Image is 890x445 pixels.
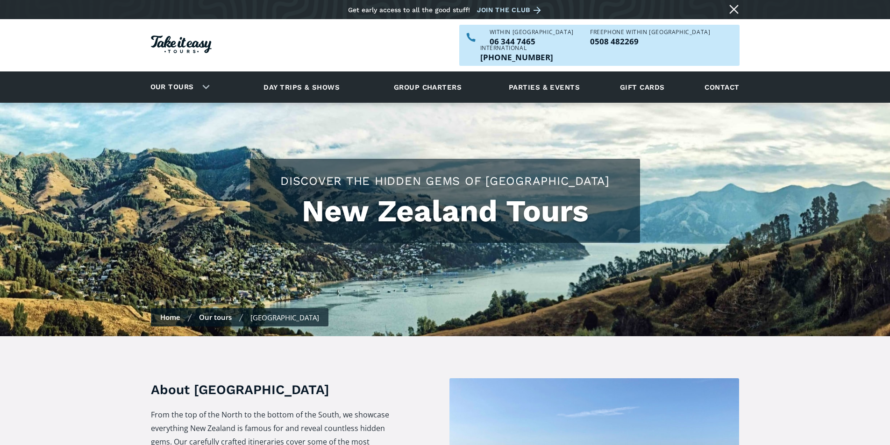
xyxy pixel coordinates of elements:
[590,29,710,35] div: Freephone WITHIN [GEOGRAPHIC_DATA]
[480,53,553,61] p: [PHONE_NUMBER]
[590,37,710,45] a: Call us freephone within NZ on 0508482269
[199,312,232,322] a: Our tours
[590,37,710,45] p: 0508 482269
[615,74,669,100] a: Gift cards
[700,74,744,100] a: Contact
[151,35,212,53] img: Take it easy Tours logo
[477,4,544,16] a: Join the club
[259,173,631,189] h2: Discover the hidden gems of [GEOGRAPHIC_DATA]
[252,74,351,100] a: Day trips & shows
[480,45,553,51] div: International
[160,312,180,322] a: Home
[504,74,584,100] a: Parties & events
[250,313,319,322] div: [GEOGRAPHIC_DATA]
[151,31,212,60] a: Homepage
[259,194,631,229] h1: New Zealand Tours
[151,381,391,399] h3: About [GEOGRAPHIC_DATA]
[382,74,473,100] a: Group charters
[490,29,574,35] div: WITHIN [GEOGRAPHIC_DATA]
[726,2,741,17] a: Close message
[139,74,217,100] div: Our tours
[151,308,328,326] nav: breadcrumbs
[348,6,470,14] div: Get early access to all the good stuff!
[490,37,574,45] a: Call us within NZ on 063447465
[480,53,553,61] a: Call us outside of NZ on +6463447465
[143,76,201,98] a: Our tours
[490,37,574,45] p: 06 344 7465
